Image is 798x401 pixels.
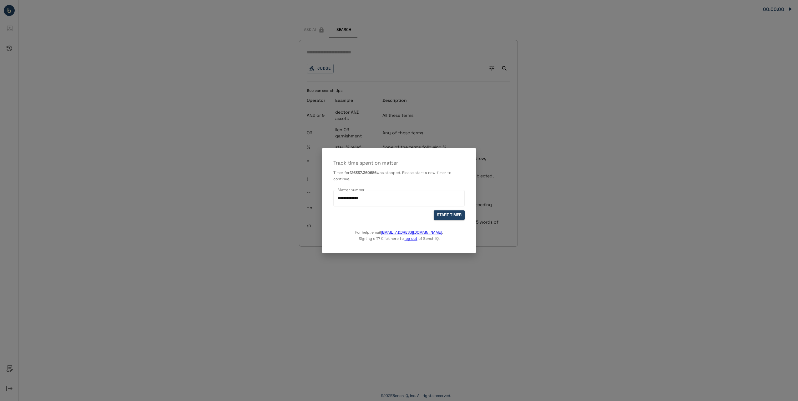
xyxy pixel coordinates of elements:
p: Track time spent on matter [333,159,465,167]
span: Timer for [333,170,350,175]
span: was stopped. Please start a new timer to continue. [333,170,451,181]
label: Matter number [338,187,365,192]
button: START TIMER [434,210,465,220]
p: For help, email . Signing off? Click here to of Bench IQ. [355,220,443,242]
b: 126337.360686 [350,170,376,175]
a: log out [405,236,417,241]
a: [EMAIL_ADDRESS][DOMAIN_NAME] [381,230,442,235]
